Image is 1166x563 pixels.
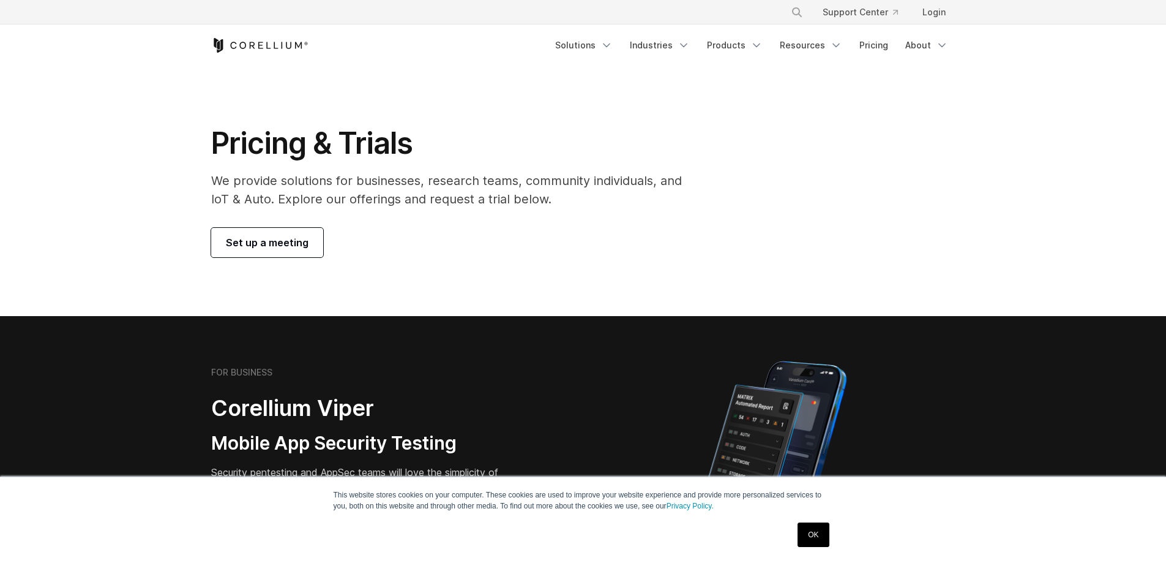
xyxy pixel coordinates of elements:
h6: FOR BUSINESS [211,367,272,378]
p: This website stores cookies on your computer. These cookies are used to improve your website expe... [334,489,833,512]
p: We provide solutions for businesses, research teams, community individuals, and IoT & Auto. Explo... [211,172,699,208]
a: Privacy Policy. [667,502,714,510]
button: Search [786,1,808,23]
a: Login [913,1,955,23]
h1: Pricing & Trials [211,125,699,162]
span: Set up a meeting [226,235,308,250]
a: Industries [622,34,697,56]
a: Pricing [852,34,895,56]
h2: Corellium Viper [211,395,525,422]
a: Resources [772,34,850,56]
p: Security pentesting and AppSec teams will love the simplicity of automated report generation comb... [211,465,525,509]
a: Solutions [548,34,620,56]
a: OK [798,523,829,547]
div: Navigation Menu [548,34,955,56]
div: Navigation Menu [776,1,955,23]
a: Corellium Home [211,38,308,53]
a: About [898,34,955,56]
h3: Mobile App Security Testing [211,432,525,455]
a: Set up a meeting [211,228,323,257]
a: Products [700,34,770,56]
a: Support Center [813,1,908,23]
